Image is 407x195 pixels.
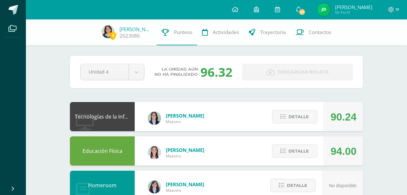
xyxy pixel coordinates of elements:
[278,64,329,80] span: Descargar boleta
[89,64,120,79] span: Unidad 4
[335,10,372,15] span: Mi Perfil
[166,119,204,124] span: Maestro
[309,29,331,36] span: Contactos
[197,19,244,45] a: Actividades
[81,64,144,80] a: Unidad 4
[288,145,309,157] span: Detalle
[148,146,161,159] img: 68dbb99899dc55733cac1a14d9d2f825.png
[299,8,306,16] span: 57
[331,102,356,132] div: 90.24
[272,110,317,123] button: Detalle
[157,19,197,45] a: Punteos
[200,63,232,80] div: 96.32
[335,4,372,10] span: [PERSON_NAME]
[272,144,317,158] button: Detalle
[331,137,356,166] div: 94.00
[148,112,161,125] img: 7489ccb779e23ff9f2c3e89c21f82ed0.png
[260,29,286,36] span: Trayectoria
[148,180,161,193] img: 01c6c64f30021d4204c203f22eb207bb.png
[329,183,356,188] span: No disponible
[291,19,336,45] a: Contactos
[166,153,204,159] span: Maestro
[287,179,307,191] span: Detalle
[70,136,135,166] div: Educación Física
[288,111,309,123] span: Detalle
[317,3,330,16] img: 47bb5cb671f55380063b8448e82fec5d.png
[119,32,140,39] a: 2023086
[166,188,204,193] span: Maestro
[166,112,204,119] span: [PERSON_NAME]
[166,147,204,153] span: [PERSON_NAME]
[154,67,198,77] span: La unidad aún no ha finalizado
[244,19,291,45] a: Trayectoria
[109,31,116,40] span: 3
[270,179,316,192] button: Detalle
[213,29,239,36] span: Actividades
[119,26,152,32] a: [PERSON_NAME] Del
[166,181,204,188] span: [PERSON_NAME]
[174,29,192,36] span: Punteos
[102,25,115,38] img: a65b680da69c50c80e65e29575b49f49.png
[70,102,135,131] div: Tecnologías de la Información y Comunicación: Computación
